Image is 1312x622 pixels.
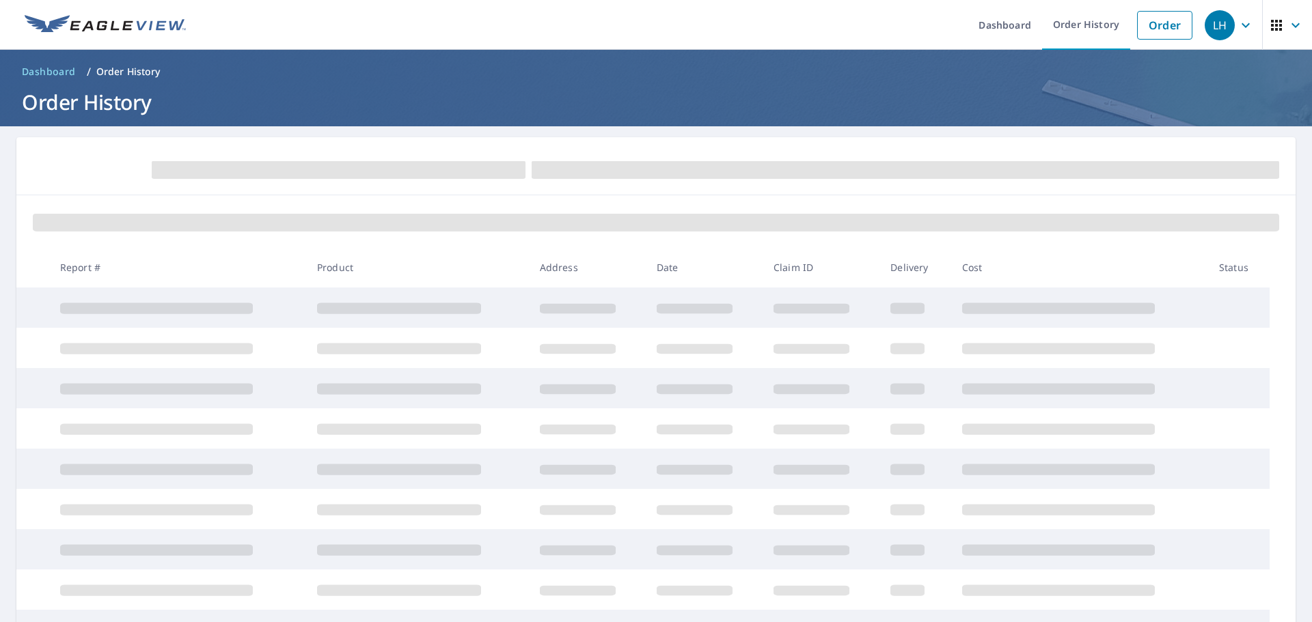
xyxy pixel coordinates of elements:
a: Order [1137,11,1192,40]
th: Report # [49,247,306,287]
span: Dashboard [22,65,76,79]
th: Address [529,247,646,287]
nav: breadcrumb [16,61,1296,83]
a: Dashboard [16,61,81,83]
th: Date [646,247,763,287]
th: Claim ID [763,247,879,287]
th: Cost [951,247,1208,287]
h1: Order History [16,88,1296,116]
img: EV Logo [25,15,186,36]
div: LH [1205,10,1235,40]
p: Order History [96,65,161,79]
th: Status [1208,247,1270,287]
th: Delivery [879,247,951,287]
li: / [87,63,91,80]
th: Product [306,247,529,287]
